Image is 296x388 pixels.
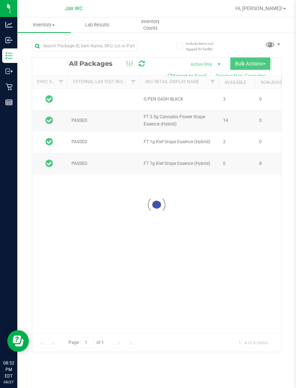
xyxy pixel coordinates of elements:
[65,5,83,12] span: Jax WC
[7,330,29,352] iframe: Resource center
[75,22,119,28] span: Lab Results
[186,41,222,52] span: Include items not tagged for facility
[124,17,177,33] a: Inventory Counts
[71,17,124,33] a: Lab Results
[5,83,13,90] inline-svg: Retail
[5,21,13,28] inline-svg: Analytics
[3,379,14,385] p: 08/27
[124,18,177,31] span: Inventory Counts
[5,52,13,59] inline-svg: Inventory
[17,22,71,28] span: Inventory
[17,17,71,33] a: Inventory
[235,5,282,11] span: Hi, [PERSON_NAME]!
[3,360,14,379] p: 08:52 PM EDT
[5,37,13,44] inline-svg: Inbound
[5,99,13,106] inline-svg: Reports
[5,68,13,75] inline-svg: Outbound
[32,40,138,51] input: Search Package ID, Item Name, SKU, Lot or Part Number...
